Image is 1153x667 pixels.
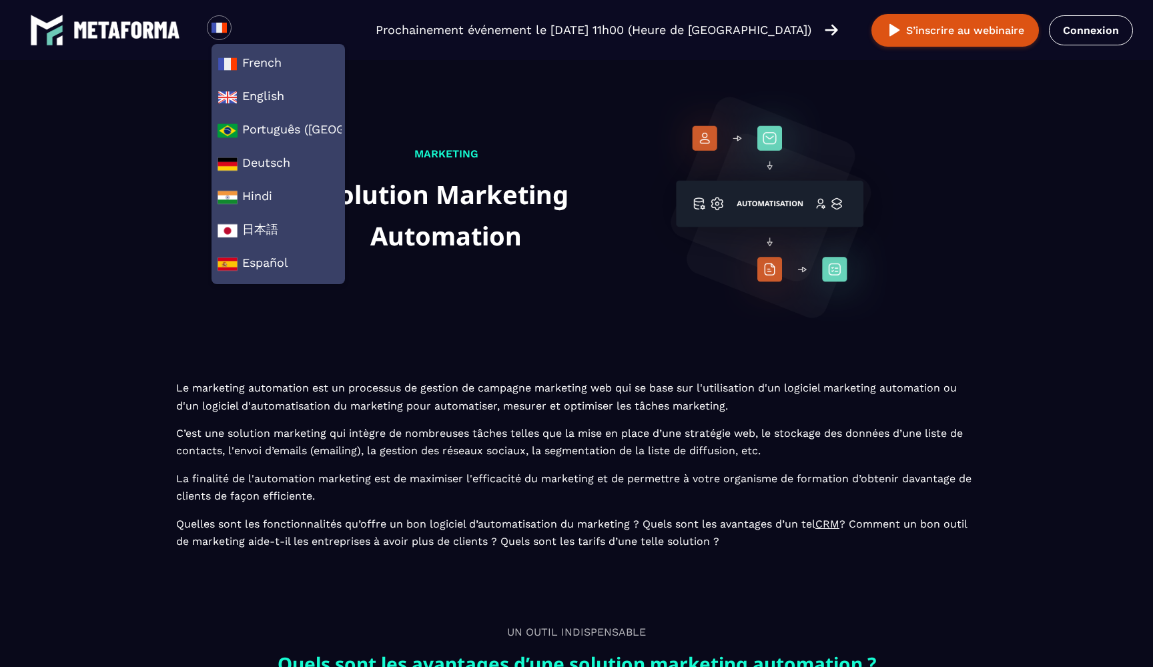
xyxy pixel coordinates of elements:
[243,22,253,38] input: Search for option
[211,19,228,36] img: fr
[376,21,811,39] p: Prochainement événement le [DATE] 11h00 (Heure de [GEOGRAPHIC_DATA])
[218,154,238,174] img: de
[815,518,839,530] a: CRM
[218,87,238,107] img: en
[218,54,339,74] span: French
[260,173,633,257] h1: Solution Marketing Automation
[218,221,238,241] img: ja
[218,154,339,174] span: Deutsch
[871,14,1039,47] button: S’inscrire au webinaire
[73,21,180,39] img: logo
[232,15,264,45] div: Search for option
[218,121,238,141] img: a0
[218,254,339,274] span: Español
[176,624,977,641] p: UN OUTIL INDISPENSABLE
[260,145,633,163] p: MARKETING
[646,80,893,327] img: solution-background
[218,254,238,274] img: es
[218,87,339,107] span: English
[30,13,63,47] img: logo
[218,221,339,241] span: 日本語
[825,23,838,37] img: arrow-right
[218,54,238,74] img: fr
[176,380,977,550] p: Le marketing automation est un processus de gestion de campagne marketing web qui se base sur l'u...
[218,121,339,141] span: Português ([GEOGRAPHIC_DATA])
[886,22,903,39] img: play
[218,187,238,207] img: hi
[1049,15,1133,45] a: Connexion
[218,187,339,207] span: Hindi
